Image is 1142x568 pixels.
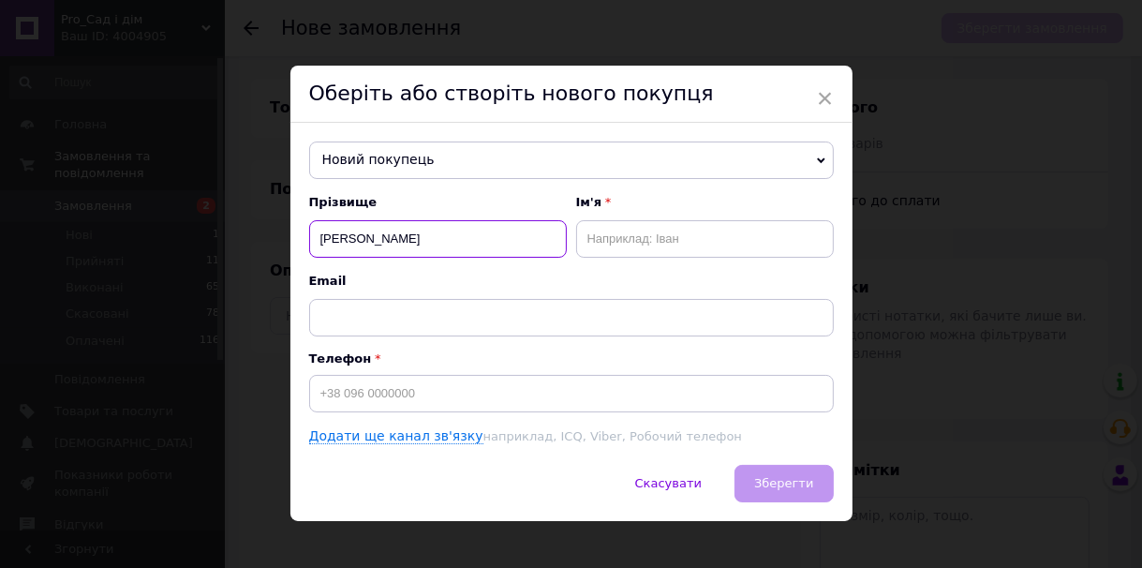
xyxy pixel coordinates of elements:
[309,194,567,211] span: Прізвище
[576,194,834,211] span: Ім'я
[817,82,834,114] span: ×
[309,142,834,179] span: Новий покупець
[483,429,742,443] span: наприклад, ICQ, Viber, Робочий телефон
[309,428,483,444] a: Додати ще канал зв'язку
[309,351,834,366] p: Телефон
[576,220,834,258] input: Наприклад: Іван
[615,465,721,502] button: Скасувати
[309,273,834,290] span: Email
[635,476,702,490] span: Скасувати
[309,220,567,258] input: Наприклад: Іванов
[309,375,834,412] input: +38 096 0000000
[290,66,853,123] div: Оберіть або створіть нового покупця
